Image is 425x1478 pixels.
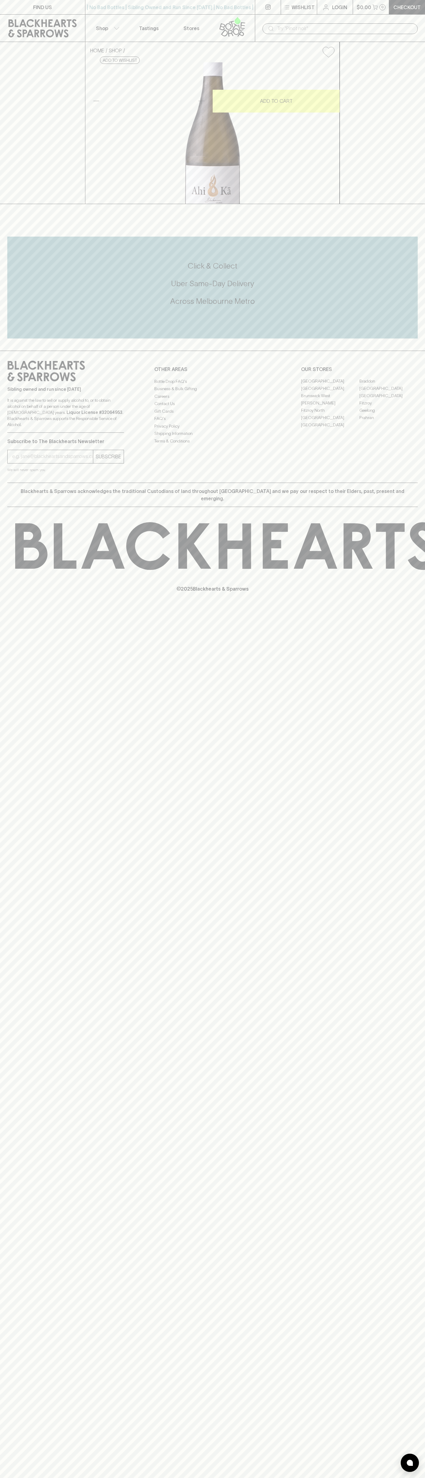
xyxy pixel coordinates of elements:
input: Try "Pinot noir" [277,24,413,33]
a: Careers [154,393,271,400]
p: $0.00 [357,4,371,11]
a: [PERSON_NAME] [301,400,359,407]
a: Tastings [128,15,170,42]
a: Fitzroy North [301,407,359,414]
h5: Click & Collect [7,261,418,271]
p: FIND US [33,4,52,11]
p: OTHER AREAS [154,366,271,373]
h5: Uber Same-Day Delivery [7,279,418,289]
a: Fitzroy [359,400,418,407]
a: [GEOGRAPHIC_DATA] [301,385,359,392]
img: bubble-icon [407,1460,413,1466]
input: e.g. jane@blackheartsandsparrows.com.au [12,452,93,461]
div: Call to action block [7,237,418,338]
p: ADD TO CART [260,97,293,105]
a: [GEOGRAPHIC_DATA] [301,414,359,422]
a: Brunswick West [301,392,359,400]
p: Sibling owned and run since [DATE] [7,386,124,392]
p: Checkout [393,4,421,11]
a: Prahran [359,414,418,422]
button: ADD TO CART [213,90,340,113]
button: Add to wishlist [320,44,337,60]
a: [GEOGRAPHIC_DATA] [359,392,418,400]
a: Geelong [359,407,418,414]
a: Privacy Policy [154,422,271,430]
button: SUBSCRIBE [93,450,124,463]
strong: Liquor License #32064953 [67,410,122,415]
img: 35047.png [85,62,339,204]
p: It is against the law to sell or supply alcohol to, or to obtain alcohol on behalf of a person un... [7,397,124,428]
a: FAQ's [154,415,271,422]
a: Terms & Conditions [154,437,271,445]
p: Wishlist [292,4,315,11]
a: Bottle Drop FAQ's [154,378,271,385]
p: OUR STORES [301,366,418,373]
p: Subscribe to The Blackhearts Newsletter [7,438,124,445]
a: Gift Cards [154,408,271,415]
a: Business & Bulk Gifting [154,385,271,393]
a: Braddon [359,378,418,385]
button: Shop [85,15,128,42]
p: SUBSCRIBE [96,453,121,460]
a: [GEOGRAPHIC_DATA] [301,422,359,429]
a: HOME [90,48,104,53]
a: Stores [170,15,213,42]
p: Blackhearts & Sparrows acknowledges the traditional Custodians of land throughout [GEOGRAPHIC_DAT... [12,487,413,502]
p: 0 [381,5,384,9]
a: SHOP [109,48,122,53]
p: Stores [183,25,199,32]
a: Contact Us [154,400,271,408]
p: Login [332,4,347,11]
p: Shop [96,25,108,32]
a: [GEOGRAPHIC_DATA] [301,378,359,385]
p: We will never spam you [7,467,124,473]
p: Tastings [139,25,159,32]
a: [GEOGRAPHIC_DATA] [359,385,418,392]
h5: Across Melbourne Metro [7,296,418,306]
a: Shipping Information [154,430,271,437]
button: Add to wishlist [100,57,140,64]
